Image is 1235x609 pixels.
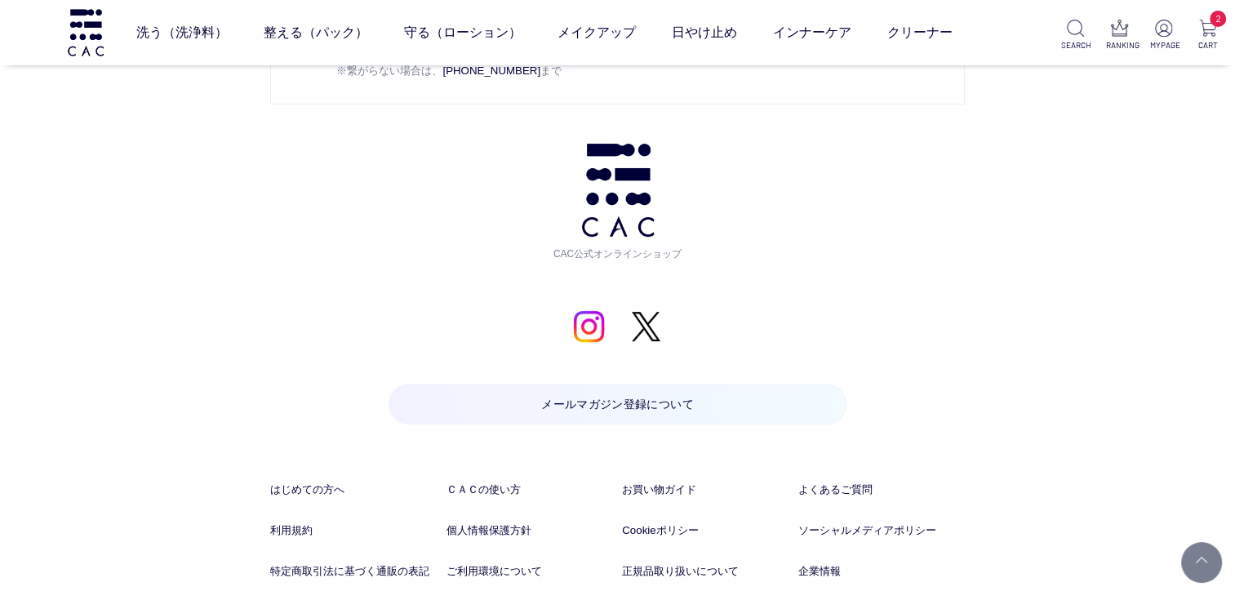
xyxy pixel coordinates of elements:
[1061,39,1090,51] p: SEARCH
[1210,11,1226,27] span: 2
[446,482,613,498] a: ＣＡＣの使い方
[1105,20,1134,51] a: RANKING
[1105,39,1134,51] p: RANKING
[772,10,851,56] a: インナーケア
[1193,20,1222,51] a: 2 CART
[622,522,789,539] a: Cookieポリシー
[270,482,437,498] a: はじめての方へ
[1193,39,1222,51] p: CART
[671,10,736,56] a: 日やけ止め
[446,563,613,580] a: ご利用環境について
[270,522,437,539] a: 利用規約
[135,10,227,56] a: 洗う（洗浄料）
[1061,20,1090,51] a: SEARCH
[798,522,965,539] a: ソーシャルメディアポリシー
[1149,39,1178,51] p: MYPAGE
[622,563,789,580] a: 正規品取り扱いについて
[549,237,687,261] span: CAC公式オンラインショップ
[798,482,965,498] a: よくあるご質問
[403,10,521,56] a: 守る（ローション）
[446,522,613,539] a: 個人情報保護方針
[1149,20,1178,51] a: MYPAGE
[270,563,437,580] a: 特定商取引法に基づく通販の表記
[65,9,106,56] img: logo
[886,10,952,56] a: クリーナー
[549,144,687,261] a: CAC公式オンラインショップ
[389,384,847,425] a: メールマガジン登録について
[622,482,789,498] a: お買い物ガイド
[557,10,635,56] a: メイクアップ
[263,10,367,56] a: 整える（パック）
[798,563,965,580] a: 企業情報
